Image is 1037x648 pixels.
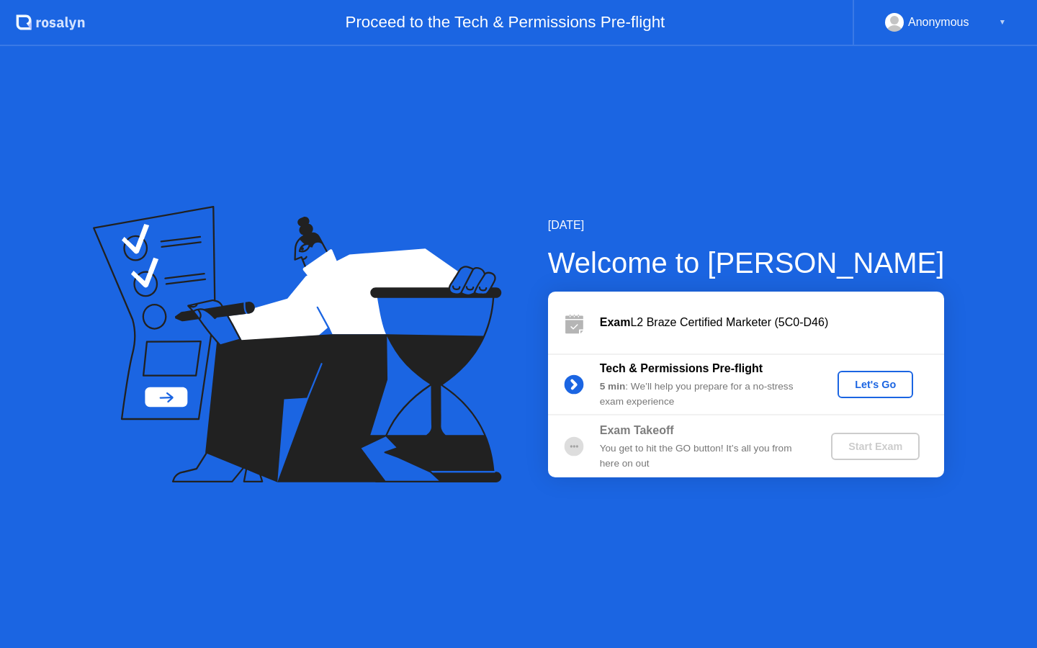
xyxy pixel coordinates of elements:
b: Tech & Permissions Pre-flight [600,362,763,374]
b: Exam [600,316,631,328]
button: Let's Go [838,371,913,398]
b: 5 min [600,381,626,392]
b: Exam Takeoff [600,424,674,436]
div: Let's Go [843,379,907,390]
div: You get to hit the GO button! It’s all you from here on out [600,441,807,471]
div: Start Exam [837,441,914,452]
div: Anonymous [908,13,969,32]
div: : We’ll help you prepare for a no-stress exam experience [600,379,807,409]
div: ▼ [999,13,1006,32]
div: Welcome to [PERSON_NAME] [548,241,945,284]
div: [DATE] [548,217,945,234]
div: L2 Braze Certified Marketer (5C0-D46) [600,314,944,331]
button: Start Exam [831,433,920,460]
